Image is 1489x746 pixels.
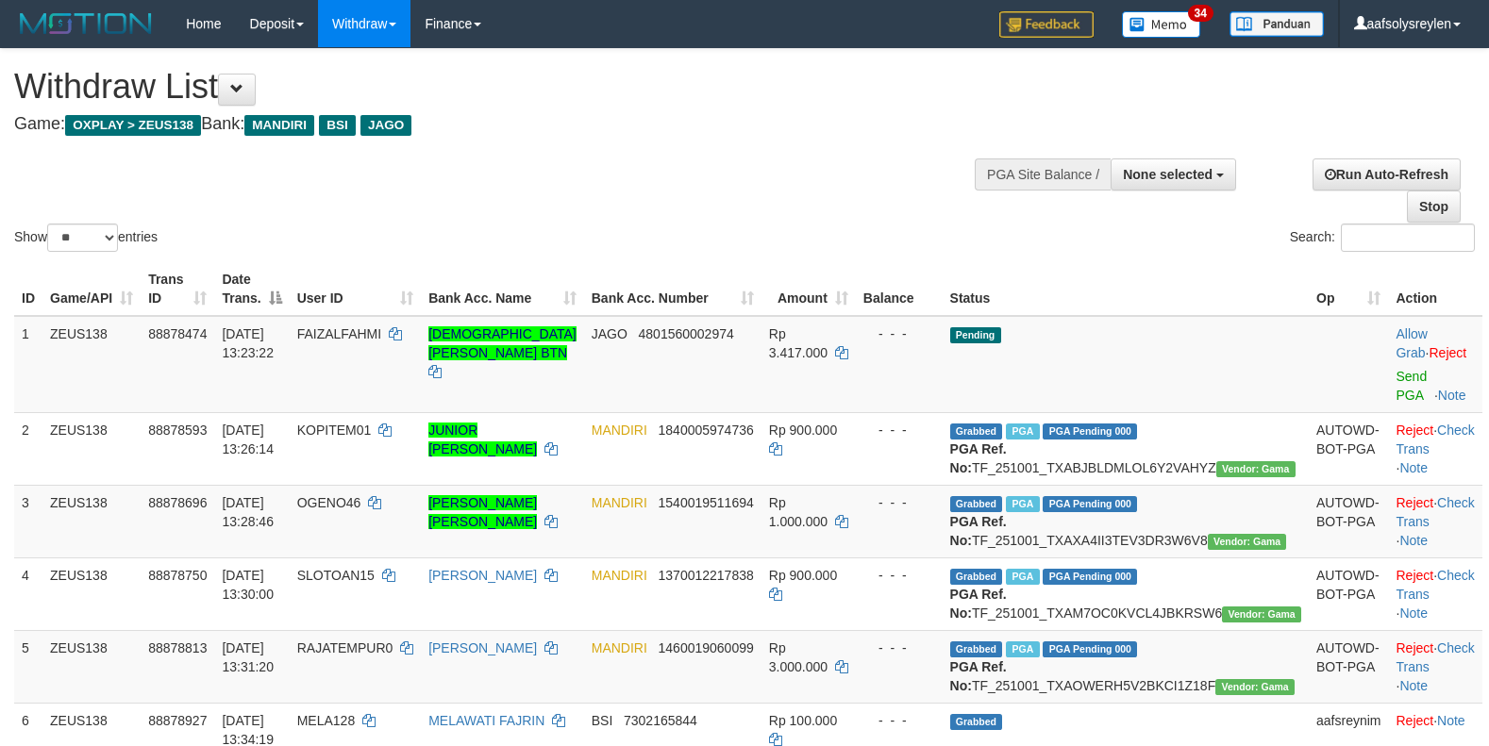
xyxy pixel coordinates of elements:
span: Grabbed [950,569,1003,585]
td: 1 [14,316,42,413]
span: Marked by aafsolysreylen [1006,423,1039,439]
span: Copy 1460019060099 to clipboard [659,640,754,655]
a: Note [1399,460,1428,475]
th: Action [1388,262,1481,316]
a: Reject [1396,640,1433,655]
th: Game/API: activate to sort column ascending [42,262,141,316]
img: Button%20Memo.svg [1122,11,1201,38]
span: MANDIRI [592,640,647,655]
span: SLOTOAN15 [297,568,375,583]
td: · [1388,316,1481,413]
a: Note [1399,533,1428,548]
div: - - - [863,638,935,657]
th: Bank Acc. Name: activate to sort column ascending [421,262,584,316]
td: 3 [14,485,42,557]
td: 4 [14,557,42,630]
span: JAGO [592,326,627,341]
span: MANDIRI [592,423,647,438]
td: · · [1388,412,1481,485]
span: Grabbed [950,496,1003,512]
th: User ID: activate to sort column ascending [290,262,421,316]
span: [DATE] 13:28:46 [222,495,274,529]
a: MELAWATI FAJRIN [428,713,544,728]
img: MOTION_logo.png [14,9,158,38]
td: ZEUS138 [42,557,141,630]
span: Copy 4801560002974 to clipboard [639,326,734,341]
span: Vendor URL: https://trx31.1velocity.biz [1208,534,1287,550]
a: Reject [1396,568,1433,583]
td: ZEUS138 [42,485,141,557]
span: Vendor URL: https://trx31.1velocity.biz [1216,461,1296,477]
a: Note [1438,388,1466,403]
span: MELA128 [297,713,355,728]
a: Reject [1396,713,1433,728]
th: ID [14,262,42,316]
span: MANDIRI [592,495,647,510]
span: BSI [592,713,613,728]
b: PGA Ref. No: [950,514,1007,548]
span: PGA Pending [1043,423,1137,439]
span: Rp 3.417.000 [769,326,828,360]
div: - - - [863,493,935,512]
th: Bank Acc. Number: activate to sort column ascending [584,262,761,316]
span: Copy 1540019511694 to clipboard [659,495,754,510]
a: Note [1437,713,1465,728]
a: Stop [1407,191,1461,223]
span: Rp 900.000 [769,568,837,583]
span: PGA Pending [1043,569,1137,585]
a: Check Trans [1396,495,1474,529]
span: [DATE] 13:30:00 [222,568,274,602]
div: - - - [863,324,935,343]
a: Reject [1396,423,1433,438]
td: TF_251001_TXAXA4II3TEV3DR3W6V8 [943,485,1309,557]
span: Vendor URL: https://trx31.1velocity.biz [1222,606,1301,622]
td: AUTOWD-BOT-PGA [1309,630,1388,703]
span: Copy 7302165844 to clipboard [624,713,697,728]
td: ZEUS138 [42,630,141,703]
div: - - - [863,421,935,439]
span: RAJATEMPUR0 [297,640,393,655]
a: Reject [1430,345,1467,360]
td: 2 [14,412,42,485]
span: 88878696 [148,495,207,510]
div: - - - [863,711,935,730]
td: 5 [14,630,42,703]
span: 88878927 [148,713,207,728]
span: 88878813 [148,640,207,655]
span: Copy 1840005974736 to clipboard [659,423,754,438]
b: PGA Ref. No: [950,587,1007,621]
select: Showentries [47,224,118,252]
a: [PERSON_NAME] [428,640,537,655]
span: None selected [1123,167,1213,182]
span: 88878474 [148,326,207,341]
h1: Withdraw List [14,68,974,106]
a: Note [1399,678,1428,693]
h4: Game: Bank: [14,115,974,134]
b: PGA Ref. No: [950,659,1007,693]
img: Feedback.jpg [999,11,1094,38]
button: None selected [1111,158,1236,191]
a: Allow Grab [1396,326,1427,360]
span: 88878750 [148,568,207,583]
span: Copy 1370012217838 to clipboard [659,568,754,583]
td: · · [1388,485,1481,557]
label: Search: [1290,224,1475,252]
span: Vendor URL: https://trx31.1velocity.biz [1215,679,1295,695]
a: [PERSON_NAME] [PERSON_NAME] [428,495,537,529]
span: JAGO [360,115,411,136]
a: Send PGA [1396,369,1427,403]
a: JUNIOR [PERSON_NAME] [428,423,537,456]
span: Pending [950,327,1001,343]
a: Note [1399,605,1428,621]
span: Rp 100.000 [769,713,837,728]
span: Marked by aafsolysreylen [1006,569,1039,585]
span: Grabbed [950,423,1003,439]
span: Rp 1.000.000 [769,495,828,529]
a: Reject [1396,495,1433,510]
span: Marked by aafsolysreylen [1006,496,1039,512]
span: 34 [1188,5,1213,22]
span: KOPITEM01 [297,423,372,438]
div: - - - [863,566,935,585]
b: PGA Ref. No: [950,441,1007,475]
a: Check Trans [1396,568,1474,602]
